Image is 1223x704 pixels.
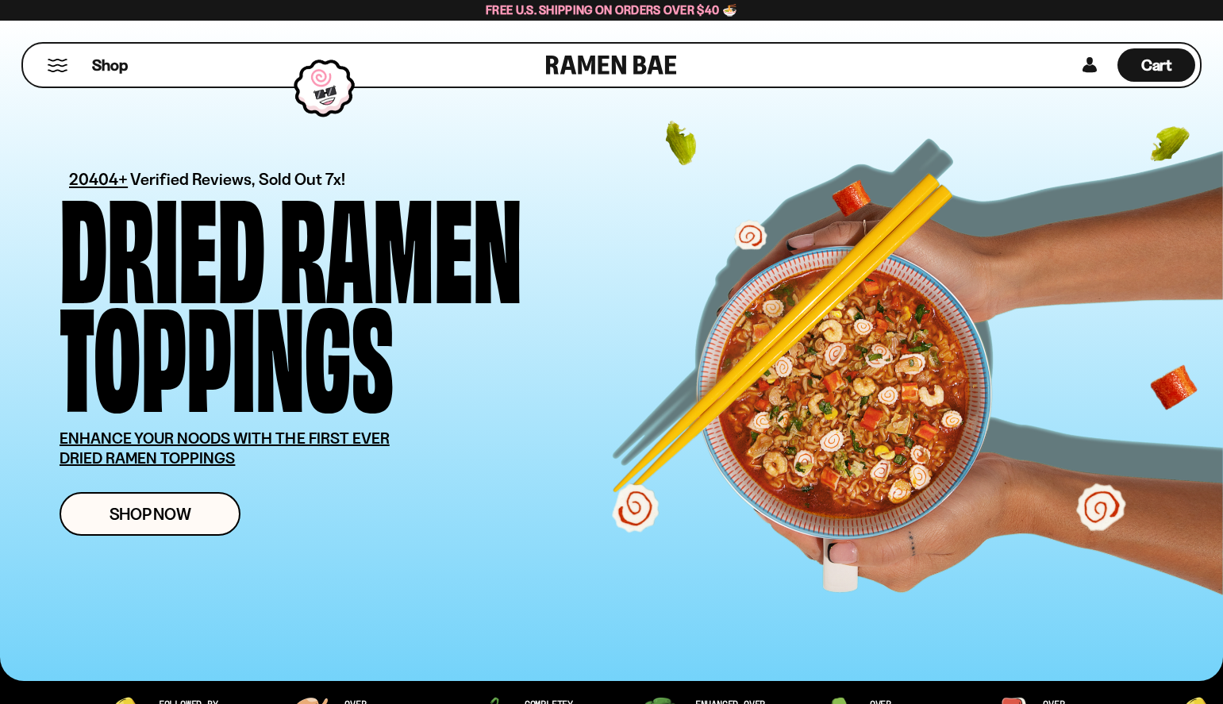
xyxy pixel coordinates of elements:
u: ENHANCE YOUR NOODS WITH THE FIRST EVER DRIED RAMEN TOPPINGS [60,429,390,467]
span: Free U.S. Shipping on Orders over $40 🍜 [486,2,737,17]
span: Cart [1141,56,1172,75]
a: Shop [92,48,128,82]
div: Dried [60,187,265,296]
span: Shop Now [110,506,191,522]
div: Toppings [60,296,394,405]
button: Mobile Menu Trigger [47,59,68,72]
div: Ramen [279,187,522,296]
a: Shop Now [60,492,240,536]
div: Cart [1117,44,1195,87]
span: Shop [92,55,128,76]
